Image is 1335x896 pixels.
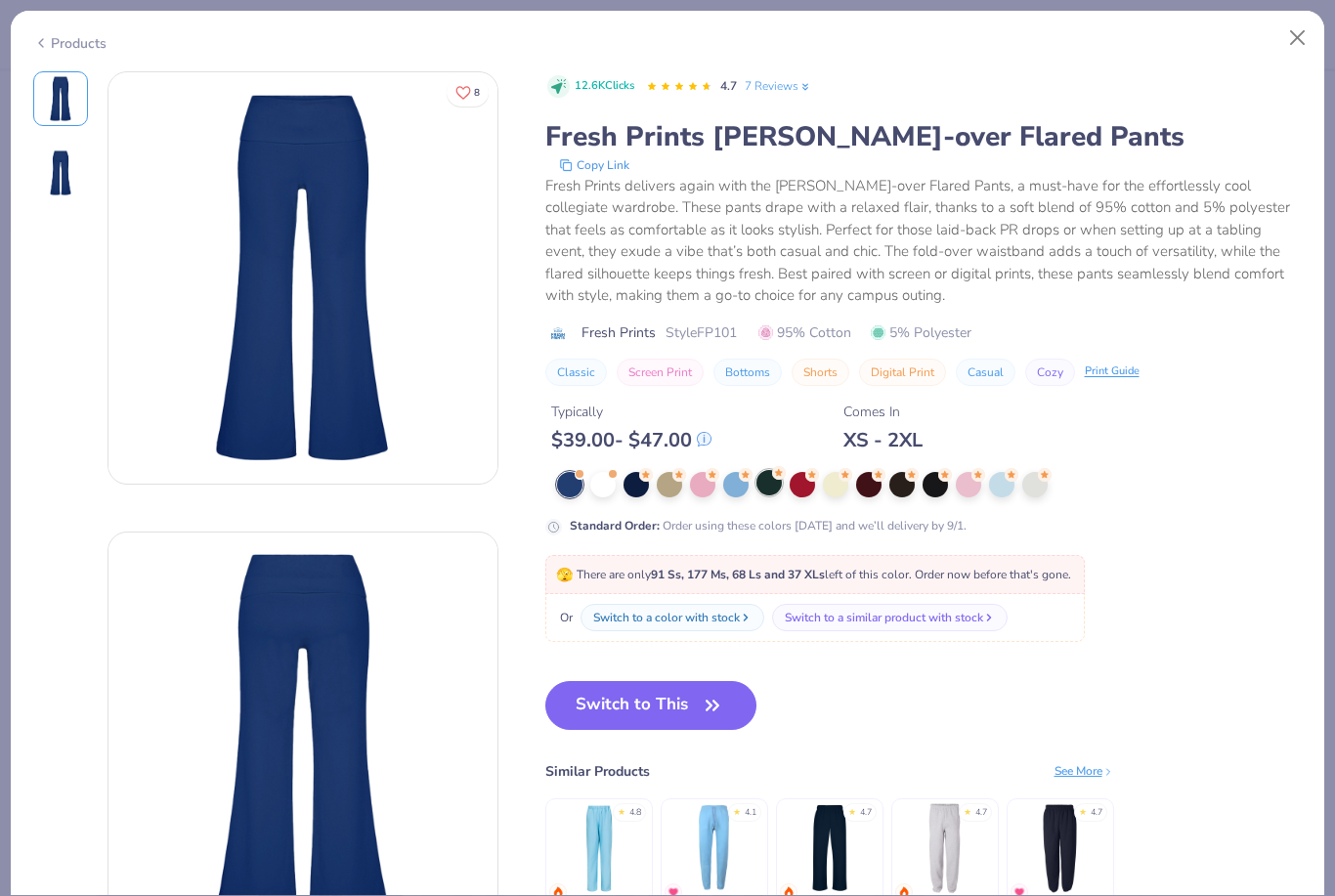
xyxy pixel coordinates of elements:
[871,322,971,343] span: 5% Polyester
[556,567,1071,582] span: There are only left of this color. Order now before that's gone.
[617,359,704,386] button: Screen Print
[713,359,782,386] button: Bottoms
[551,402,711,422] div: Typically
[570,518,660,533] strong: Standard Order :
[629,806,641,820] div: 4.8
[581,322,656,343] span: Fresh Prints
[37,149,84,196] img: Back
[1013,801,1106,894] img: Gildan Adult Heavy Blend Adult 8 Oz. 50/50 Sweatpants
[552,801,645,894] img: Fresh Prints Park Ave Open Sweatpants
[545,325,572,341] img: brand logo
[545,359,607,386] button: Classic
[733,806,741,814] div: ★
[1091,806,1102,820] div: 4.7
[553,155,635,175] button: copy to clipboard
[898,801,991,894] img: Jerzees Adult 8 Oz. Nublend Fleece Sweatpants
[848,806,856,814] div: ★
[474,88,480,98] span: 8
[33,33,107,54] div: Products
[37,75,84,122] img: Front
[618,806,625,814] div: ★
[108,83,497,472] img: Front
[1279,20,1316,57] button: Close
[843,402,923,422] div: Comes In
[651,567,825,582] strong: 91 Ss, 177 Ms, 68 Ls and 37 XLs
[1079,806,1087,814] div: ★
[545,761,650,782] div: Similar Products
[758,322,851,343] span: 95% Cotton
[551,428,711,452] div: $ 39.00 - $ 47.00
[860,806,872,820] div: 4.7
[792,359,849,386] button: Shorts
[646,71,712,103] div: 4.7 Stars
[545,175,1303,307] div: Fresh Prints delivers again with the [PERSON_NAME]-over Flared Pants, a must-have for the effortl...
[975,806,987,820] div: 4.7
[783,801,876,894] img: Fresh Prints San Diego Open Heavyweight Sweatpants
[745,806,756,820] div: 4.1
[575,78,634,95] span: 12.6K Clicks
[772,604,1008,631] button: Switch to a similar product with stock
[956,359,1015,386] button: Casual
[964,806,971,814] div: ★
[581,604,764,631] button: Switch to a color with stock
[785,609,983,626] div: Switch to a similar product with stock
[570,517,967,534] div: Order using these colors [DATE] and we’ll delivery by 9/1.
[1085,363,1140,380] div: Print Guide
[720,78,737,94] span: 4.7
[545,118,1303,155] div: Fresh Prints [PERSON_NAME]-over Flared Pants
[556,609,573,626] span: Or
[745,77,812,95] a: 7 Reviews
[666,322,737,343] span: Style FP101
[447,78,489,107] button: Like
[843,428,923,452] div: XS - 2XL
[1055,762,1114,780] div: See More
[859,359,946,386] button: Digital Print
[667,801,760,894] img: Fresh Prints Gramercy Sweats
[556,566,573,584] span: 🫣
[545,681,757,730] button: Switch to This
[1025,359,1075,386] button: Cozy
[593,609,740,626] div: Switch to a color with stock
